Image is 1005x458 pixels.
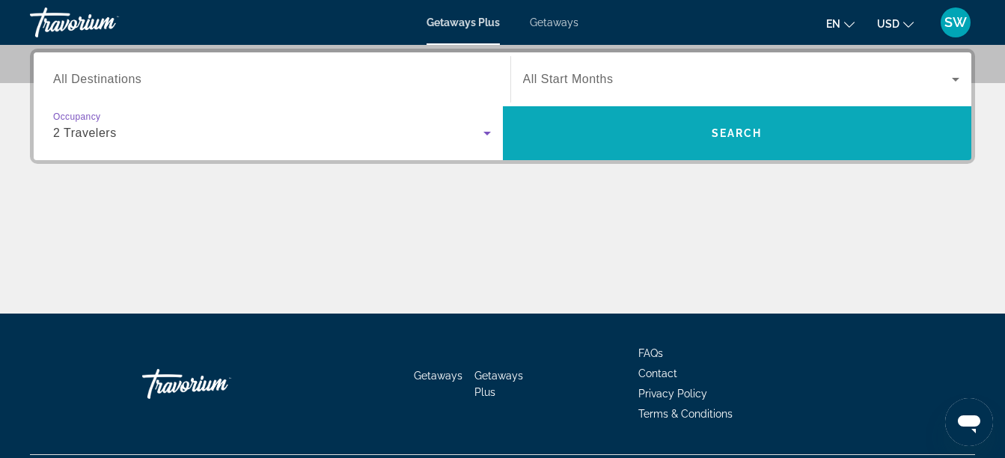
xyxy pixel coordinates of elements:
[30,3,180,42] a: Travorium
[34,52,971,160] div: Search widget
[53,71,491,89] input: Select destination
[877,18,899,30] span: USD
[945,398,993,446] iframe: Button to launch messaging window
[826,18,840,30] span: en
[142,361,292,406] a: Go Home
[427,16,500,28] a: Getaways Plus
[936,7,975,38] button: User Menu
[826,13,855,34] button: Change language
[53,73,141,85] span: All Destinations
[877,13,914,34] button: Change currency
[414,370,462,382] a: Getaways
[53,112,100,122] span: Occupancy
[523,73,614,85] span: All Start Months
[530,16,578,28] a: Getaways
[638,388,707,400] a: Privacy Policy
[53,126,117,139] span: 2 Travelers
[474,370,523,398] a: Getaways Plus
[712,127,763,139] span: Search
[638,347,663,359] a: FAQs
[638,367,677,379] a: Contact
[944,15,967,30] span: SW
[503,106,972,160] button: Search
[638,408,733,420] a: Terms & Conditions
